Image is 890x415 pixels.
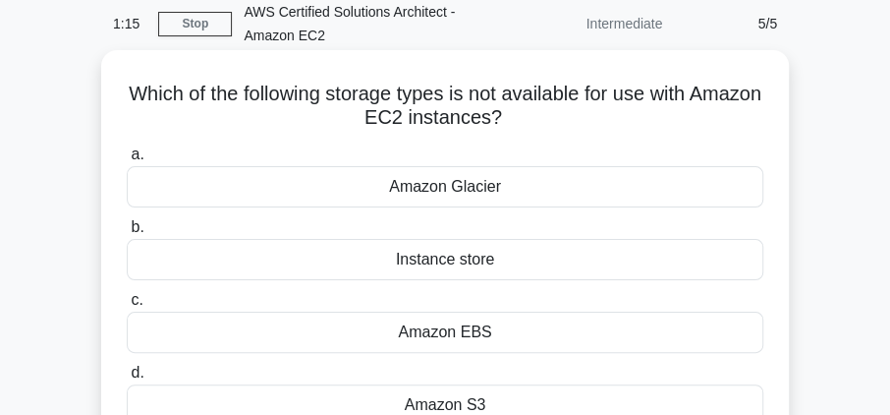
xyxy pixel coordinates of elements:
div: Amazon EBS [127,312,763,353]
span: a. [131,146,143,162]
div: Instance store [127,239,763,280]
div: 5/5 [674,4,789,43]
div: Amazon Glacier [127,166,763,207]
div: Intermediate [502,4,674,43]
span: b. [131,218,143,235]
a: Stop [158,12,232,36]
h5: Which of the following storage types is not available for use with Amazon EC2 instances? [125,82,765,131]
span: c. [131,291,142,308]
span: d. [131,364,143,381]
div: 1:15 [101,4,158,43]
